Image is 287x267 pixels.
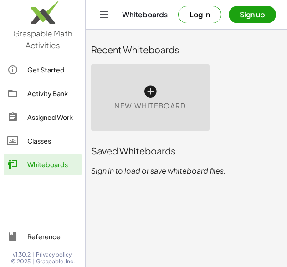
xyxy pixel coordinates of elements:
[27,159,78,170] div: Whiteboards
[27,88,78,99] div: Activity Bank
[114,101,186,111] span: New Whiteboard
[229,6,276,23] button: Sign up
[4,130,82,152] a: Classes
[91,144,282,157] div: Saved Whiteboards
[100,9,278,77] iframe: Cuadro de diálogo Iniciar sesión con Google
[178,6,221,23] button: Log in
[27,135,78,146] div: Classes
[4,154,82,175] a: Whiteboards
[27,112,78,123] div: Assigned Work
[27,231,78,242] div: Reference
[13,28,72,50] span: Graspable Math Activities
[36,251,75,258] a: Privacy policy
[91,43,282,56] div: Recent Whiteboards
[4,106,82,128] a: Assigned Work
[4,226,82,247] a: Reference
[4,59,82,81] a: Get Started
[13,251,31,258] span: v1.30.2
[91,165,282,176] p: Sign in to load or save whiteboard files.
[27,64,78,75] div: Get Started
[36,258,75,265] span: Graspable, Inc.
[97,7,111,22] button: Toggle navigation
[4,82,82,104] a: Activity Bank
[32,258,34,265] span: |
[32,251,34,258] span: |
[11,258,31,265] span: © 2025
